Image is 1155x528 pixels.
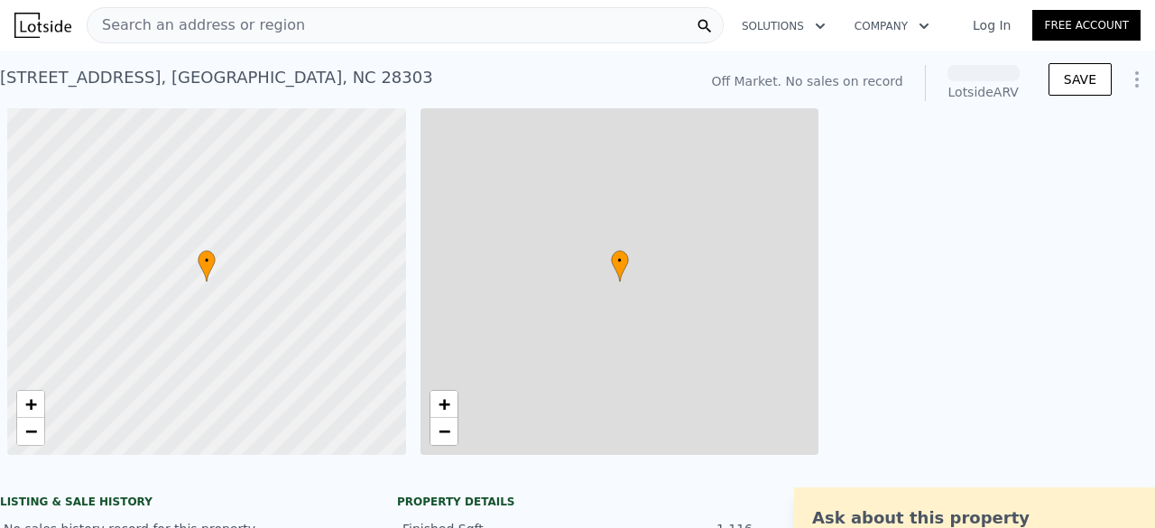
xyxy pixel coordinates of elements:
img: Lotside [14,13,71,38]
span: + [25,393,37,415]
div: • [198,250,216,282]
button: Solutions [727,10,840,42]
button: SAVE [1049,63,1112,96]
span: − [438,420,449,442]
div: Lotside ARV [947,83,1020,101]
div: Off Market. No sales on record [711,72,902,90]
div: Property details [397,495,758,509]
a: Zoom out [17,418,44,445]
a: Zoom in [17,391,44,418]
div: • [611,250,629,282]
span: + [438,393,449,415]
span: Search an address or region [88,14,305,36]
span: • [198,253,216,269]
span: • [611,253,629,269]
button: Company [840,10,944,42]
a: Log In [951,16,1032,34]
a: Zoom out [430,418,457,445]
span: − [25,420,37,442]
a: Free Account [1032,10,1141,41]
button: Show Options [1119,61,1155,97]
a: Zoom in [430,391,457,418]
